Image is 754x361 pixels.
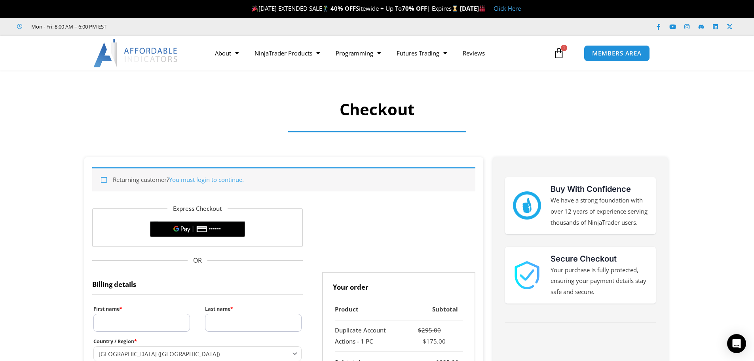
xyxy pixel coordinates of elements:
[727,334,746,353] div: Open Intercom Messenger
[423,337,426,345] span: $
[150,221,245,237] button: Buy with GPay
[207,44,247,62] a: About
[92,272,303,295] h3: Billing details
[93,336,302,346] label: Country / Region
[169,176,244,183] a: You must login to continue.
[330,4,356,12] strong: 40% OFF
[93,304,190,314] label: First name
[479,6,485,11] img: 🏭
[551,195,648,228] p: We have a strong foundation with over 12 years of experience serving thousands of NinjaTrader users.
[247,44,328,62] a: NinjaTrader Products
[389,44,455,62] a: Futures Trading
[561,45,567,51] span: 1
[592,50,642,56] span: MEMBERS AREA
[93,346,302,361] span: Country / Region
[404,298,463,321] th: Subtotal
[460,4,486,12] strong: [DATE]
[250,4,460,12] span: [DATE] EXTENDED SALE Sitewide + Up To | Expires
[551,183,648,195] h3: Buy With Confidence
[207,44,551,62] nav: Menu
[252,6,258,11] img: 🎉
[328,44,389,62] a: Programming
[541,42,576,65] a: 1
[118,23,236,31] iframe: Customer reviews powered by Trustpilot
[513,191,541,220] img: mark thumbs good 43913 | Affordable Indicators – NinjaTrader
[494,4,521,12] a: Click Here
[455,44,493,62] a: Reviews
[99,350,290,358] span: United States (US)
[323,6,329,11] img: 🏌️‍♂️
[423,337,446,345] bdi: 175.00
[418,326,441,334] bdi: 295.00
[551,253,648,265] h3: Secure Checkout
[209,226,221,232] text: ••••••
[167,203,228,214] legend: Express Checkout
[418,326,422,334] span: $
[584,45,650,61] a: MEMBERS AREA
[322,272,475,298] h3: Your order
[402,4,427,12] strong: 70% OFF
[205,304,302,314] label: Last name
[92,255,303,267] span: OR
[29,22,106,31] span: Mon - Fri: 8:00 AM – 6:00 PM EST
[335,321,404,351] td: Duplicate Account Actions - 1 PC
[452,6,458,11] img: ⌛
[92,167,475,191] div: Returning customer?
[513,261,541,289] img: 1000913 | Affordable Indicators – NinjaTrader
[115,98,639,120] h1: Checkout
[335,298,404,321] th: Product
[551,265,648,298] p: Your purchase is fully protected, ensuring your payment details stay safe and secure.
[93,39,179,67] img: LogoAI | Affordable Indicators – NinjaTrader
